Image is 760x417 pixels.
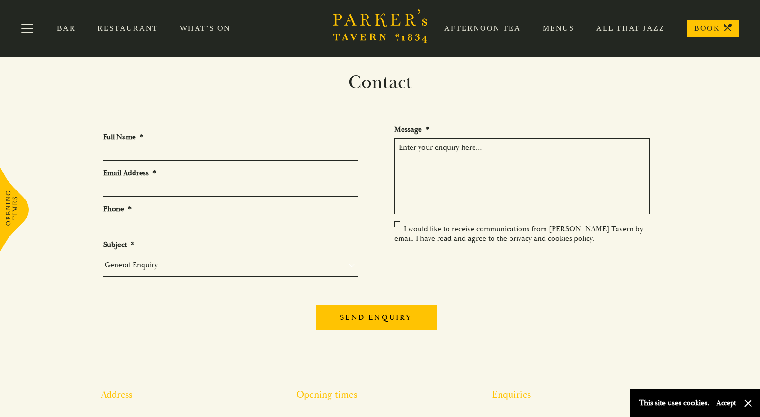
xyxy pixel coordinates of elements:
[103,240,134,250] label: Subject
[296,389,464,400] h2: Opening times
[394,251,538,288] iframe: reCAPTCHA
[96,71,664,94] h1: Contact
[316,305,436,330] input: Send enquiry
[492,389,659,400] h2: Enquiries
[716,399,736,408] button: Accept
[394,125,429,135] label: Message
[394,224,643,243] label: I would like to receive communications from [PERSON_NAME] Tavern by email. I have read and agree ...
[103,132,143,142] label: Full Name
[743,399,753,408] button: Close and accept
[103,204,132,214] label: Phone
[101,389,268,400] h2: Address
[103,168,156,178] label: Email Address
[639,396,709,410] p: This site uses cookies.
